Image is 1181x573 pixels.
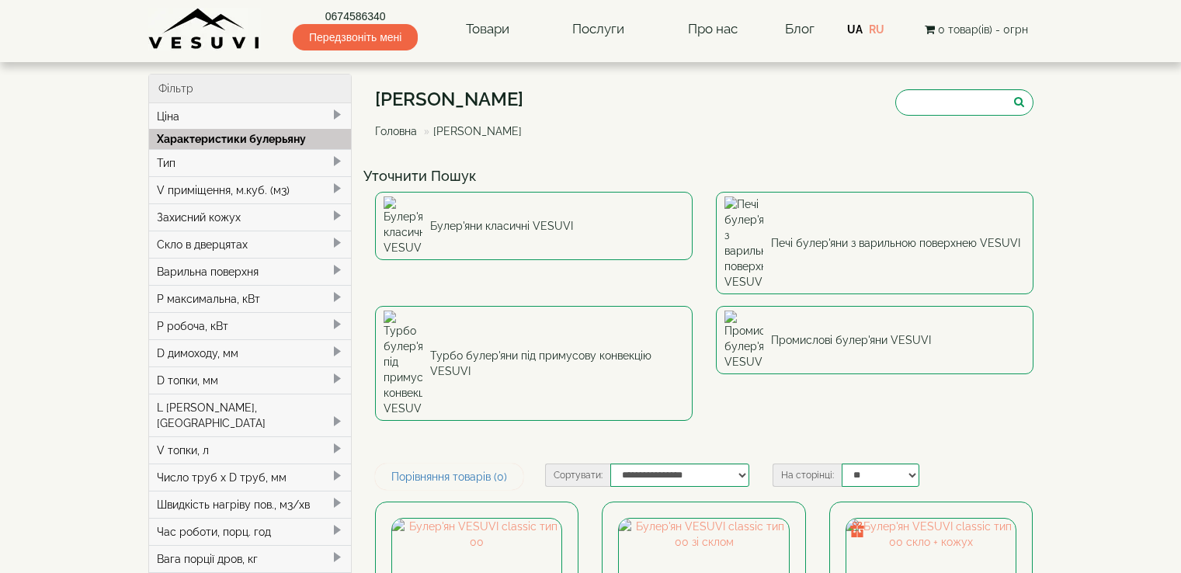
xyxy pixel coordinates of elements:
a: Печі булер'яни з варильною поверхнею VESUVI Печі булер'яни з варильною поверхнею VESUVI [716,192,1033,294]
div: Характеристики булерьяну [149,129,352,149]
span: Передзвоніть мені [293,24,418,50]
a: Про нас [672,12,753,47]
img: Печі булер'яни з варильною поверхнею VESUVI [724,196,763,290]
a: Булер'яни класичні VESUVI Булер'яни класичні VESUVI [375,192,693,260]
div: Швидкість нагріву пов., м3/хв [149,491,352,518]
div: Ціна [149,103,352,130]
a: 0674586340 [293,9,418,24]
img: Завод VESUVI [148,8,261,50]
a: Порівняння товарів (0) [375,464,523,490]
div: P робоча, кВт [149,312,352,339]
div: D топки, мм [149,366,352,394]
a: Послуги [557,12,640,47]
label: На сторінці: [773,464,842,487]
a: Головна [375,125,417,137]
a: Турбо булер'яни під примусову конвекцію VESUVI Турбо булер'яни під примусову конвекцію VESUVI [375,306,693,421]
div: Час роботи, порц. год [149,518,352,545]
div: Варильна поверхня [149,258,352,285]
div: Вага порції дров, кг [149,545,352,572]
a: Промислові булер'яни VESUVI Промислові булер'яни VESUVI [716,306,1033,374]
div: Скло в дверцятах [149,231,352,258]
a: Блог [785,21,815,36]
img: gift [849,522,865,537]
a: Товари [450,12,525,47]
h4: Уточнити Пошук [363,168,1045,184]
div: Захисний кожух [149,203,352,231]
div: P максимальна, кВт [149,285,352,312]
li: [PERSON_NAME] [420,123,522,139]
div: V топки, л [149,436,352,464]
img: Промислові булер'яни VESUVI [724,311,763,370]
div: Тип [149,149,352,176]
div: D димоходу, мм [149,339,352,366]
button: 0 товар(ів) - 0грн [920,21,1033,38]
label: Сортувати: [545,464,610,487]
div: L [PERSON_NAME], [GEOGRAPHIC_DATA] [149,394,352,436]
span: 0 товар(ів) - 0грн [938,23,1028,36]
img: Булер'яни класичні VESUVI [384,196,422,255]
img: Турбо булер'яни під примусову конвекцію VESUVI [384,311,422,416]
div: Фільтр [149,75,352,103]
div: V приміщення, м.куб. (м3) [149,176,352,203]
h1: [PERSON_NAME] [375,89,533,109]
a: RU [869,23,884,36]
div: Число труб x D труб, мм [149,464,352,491]
a: UA [847,23,863,36]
